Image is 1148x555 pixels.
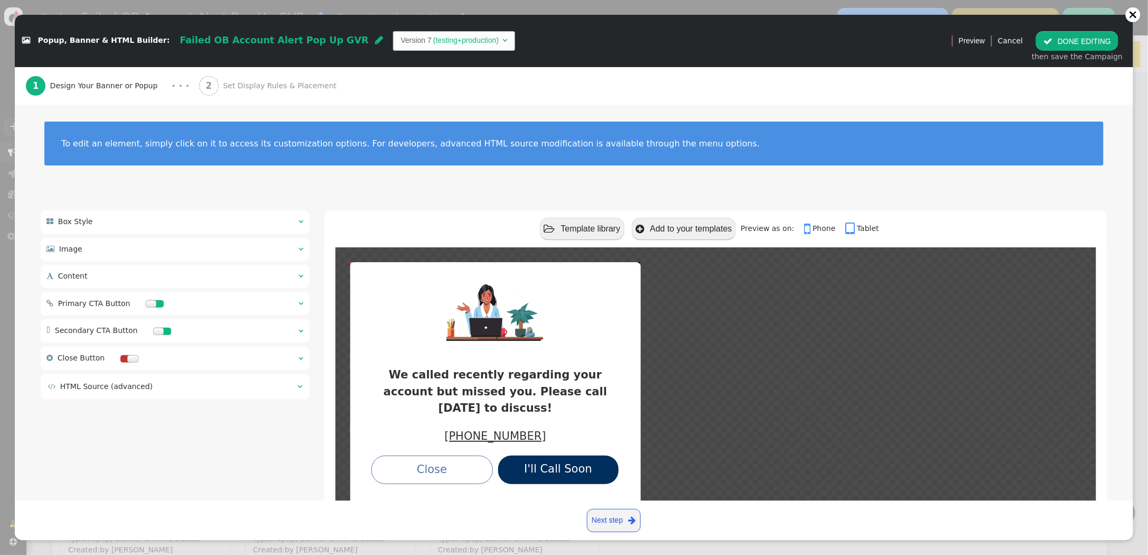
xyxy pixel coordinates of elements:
[58,354,105,362] span: Close Button
[375,35,383,45] span: 
[33,80,39,91] b: 1
[22,37,30,44] span: 
[172,79,189,93] div: · · ·
[432,35,500,46] td: (testing+production)
[298,245,303,253] span: 
[55,326,138,335] span: Secondary CTA Button
[524,462,592,475] font: I'll Call Soon
[498,456,619,484] a: I'll Call Soon
[371,428,620,445] p: [PHONE_NUMBER]
[636,224,644,234] span: 
[959,31,985,50] a: Preview
[298,218,303,225] span: 
[298,327,303,335] span: 
[443,273,548,346] img: Top Image
[1036,31,1118,50] button: DONE EDITING
[628,514,636,527] span: 
[58,272,88,280] span: Content
[297,383,302,390] span: 
[741,224,801,233] span: Preview as on:
[540,218,624,239] button: Template library
[998,36,1023,45] a: Cancel
[384,368,607,414] font: We called recently regarding your account but missed you. Please call [DATE] to discuss!
[46,218,53,225] span: 
[180,35,368,45] span: Failed OB Account Alert Pop Up GVR
[38,36,170,45] span: Popup, Banner & HTML Builder:
[845,221,857,236] span: 
[845,224,879,233] a: Tablet
[298,272,303,280] span: 
[298,300,303,307] span: 
[632,218,736,239] button: Add to your templates
[502,36,507,44] span: 
[46,272,53,280] span: 
[371,456,493,484] a: Close
[1032,51,1123,62] div: then save the Campaign
[48,383,55,390] span: 
[206,80,212,91] b: 2
[959,35,985,47] span: Preview
[223,80,341,91] span: Set Display Rules & Placement
[61,138,1087,149] div: To edit an element, simply click on it to access its customization options. For developers, advan...
[417,463,447,476] font: Close
[587,509,641,532] a: Next step
[58,299,130,308] span: Primary CTA Button
[46,354,53,362] span: 
[1043,37,1052,45] span: 
[58,217,93,226] span: Box Style
[544,224,555,234] span: 
[804,221,813,236] span: 
[199,67,360,105] a: 2 Set Display Rules & Placement
[46,327,50,334] span:  
[59,245,82,253] span: Image
[26,67,199,105] a: 1 Design Your Banner or Popup · · ·
[401,35,432,46] td: Version 7
[298,355,303,362] span: 
[46,245,54,253] span: 
[46,300,53,307] span: 
[804,224,843,233] a: Phone
[60,382,153,391] span: HTML Source (advanced)
[50,80,162,91] span: Design Your Banner or Popup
